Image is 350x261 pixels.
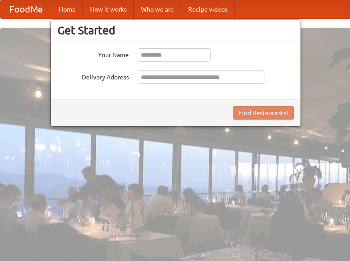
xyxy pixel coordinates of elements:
[83,0,134,18] a: How it works
[134,0,181,18] a: Who we are
[58,48,129,59] label: Your Name
[58,70,129,82] label: Delivery Address
[233,106,294,120] button: Find Restaurants!
[0,0,52,18] a: FoodMe
[52,0,83,18] a: Home
[58,24,294,37] h3: Get Started
[181,0,235,18] a: Recipe videos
